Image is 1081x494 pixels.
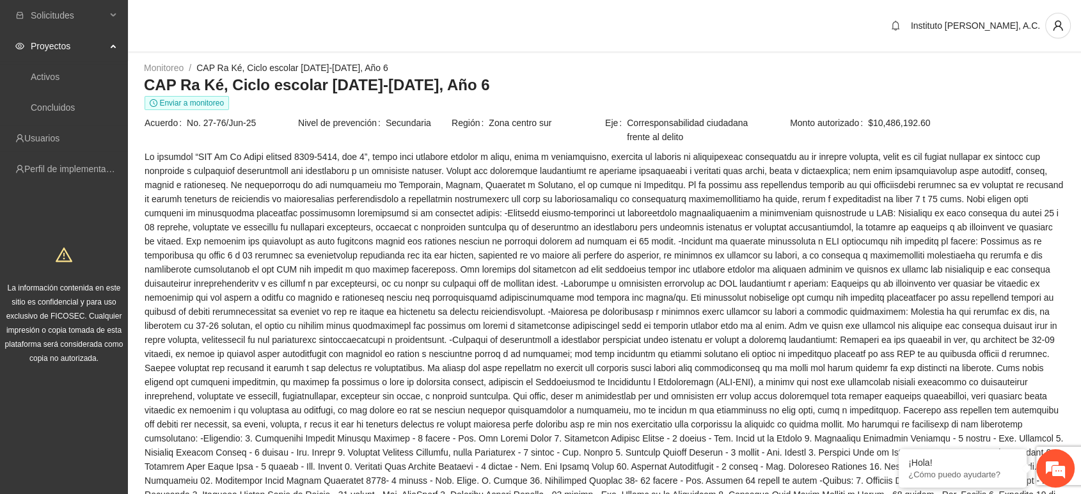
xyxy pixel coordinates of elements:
span: warning [56,246,72,263]
span: Solicitudes [31,3,106,28]
span: inbox [15,11,24,20]
span: Instituto [PERSON_NAME], A.C. [911,20,1040,31]
span: Secundaria [386,116,450,130]
span: La información contenida en este sitio es confidencial y para uso exclusivo de FICOSEC. Cualquier... [5,283,123,363]
h3: CAP Ra Ké, Ciclo escolar [DATE]-[DATE], Año 6 [144,75,1065,95]
span: No. 27-76/Jun-25 [187,116,297,130]
a: Monitoreo [144,63,184,73]
span: Eje [605,116,627,144]
span: / [189,63,191,73]
a: CAP Ra Ké, Ciclo escolar [DATE]-[DATE], Año 6 [196,63,388,73]
button: bell [885,15,906,36]
a: Usuarios [24,133,59,143]
button: user [1045,13,1071,38]
span: clock-circle [150,99,157,107]
span: eye [15,42,24,51]
div: Chatee con nosotros ahora [67,65,215,82]
span: Nivel de prevención [298,116,386,130]
span: bell [886,20,905,31]
span: Estamos en línea. [74,171,177,300]
a: Activos [31,72,59,82]
span: Acuerdo [145,116,187,130]
textarea: Escriba su mensaje y pulse “Intro” [6,349,244,394]
div: ¡Hola! [908,458,1017,468]
span: user [1046,20,1070,31]
span: Zona centro sur [489,116,604,130]
span: $10,486,192.60 [868,116,1064,130]
span: Monto autorizado [790,116,868,130]
a: Concluidos [31,102,75,113]
span: Región [452,116,489,130]
span: Proyectos [31,33,106,59]
a: Perfil de implementadora [24,164,124,174]
span: Enviar a monitoreo [145,96,229,110]
p: ¿Cómo puedo ayudarte? [908,470,1017,479]
span: Corresponsabilidad ciudadana frente al delito [627,116,757,144]
div: Minimizar ventana de chat en vivo [210,6,241,37]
